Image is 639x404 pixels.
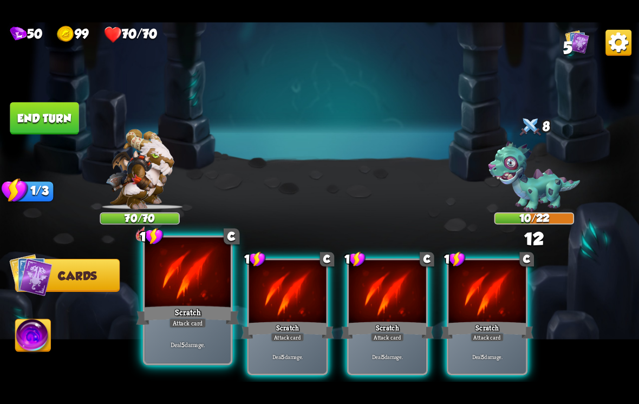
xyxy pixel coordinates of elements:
[15,181,54,202] div: 1/3
[15,259,120,292] button: Cards
[565,30,589,56] div: View all the cards in your deck
[320,252,335,267] div: C
[370,333,404,342] div: Attack card
[382,353,384,360] b: 5
[104,26,122,44] img: health.png
[9,253,53,297] img: Cards_Icon.png
[351,353,425,360] p: Deal damage.
[10,27,42,43] div: Gems
[494,115,575,141] div: 8
[57,26,89,44] div: Gold
[135,226,147,242] img: DragonFury.png
[471,333,504,342] div: Attack card
[241,320,334,341] div: Scratch
[58,269,96,282] span: Cards
[10,102,79,135] button: End turn
[169,318,206,328] div: Attack card
[341,320,434,341] div: Scratch
[605,30,631,56] img: OptionsButton.png
[101,213,179,223] div: 70/70
[344,251,366,268] div: 1
[565,30,589,54] img: Cards_Icon.png
[10,27,27,43] img: gem.png
[495,213,573,223] div: 10/22
[57,26,75,44] img: gold.png
[563,38,572,58] span: 5
[16,320,51,355] img: Ability_Icon.png
[181,340,185,349] b: 5
[420,252,434,267] div: C
[2,178,28,204] img: Stamina_Icon.png
[282,353,284,360] b: 5
[251,353,324,360] p: Deal damage.
[441,320,533,341] div: Scratch
[136,304,239,327] div: Scratch
[147,340,229,349] p: Deal damage.
[104,26,157,44] div: Health
[488,141,581,212] img: Zombie_Dragon.png
[524,230,544,249] div: 12
[481,353,484,360] b: 5
[444,251,466,268] div: 1
[224,229,240,245] div: C
[271,333,304,342] div: Attack card
[244,251,266,268] div: 1
[451,353,524,360] p: Deal damage.
[519,252,534,267] div: C
[140,227,164,245] div: 1
[106,129,174,209] img: Barbarian_Dragon.png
